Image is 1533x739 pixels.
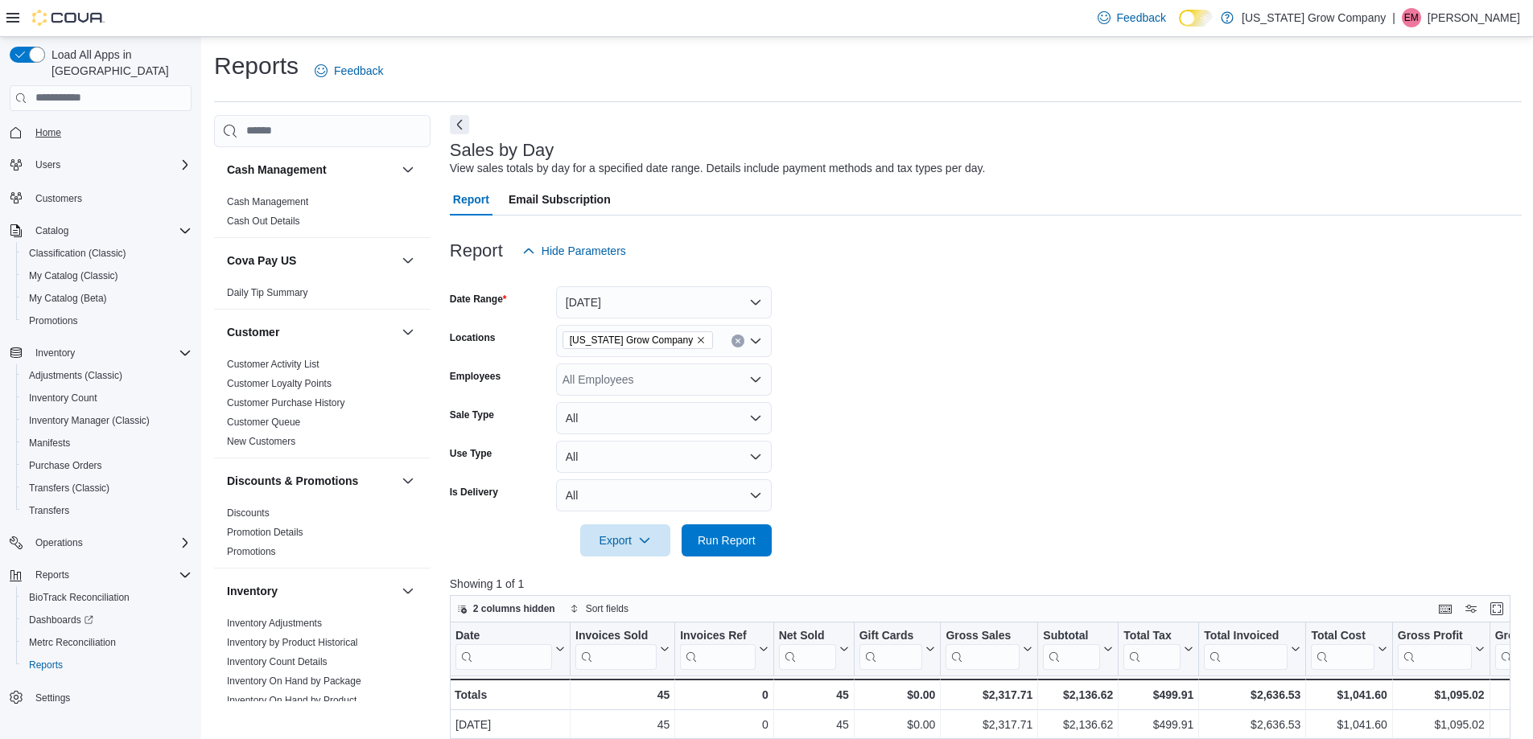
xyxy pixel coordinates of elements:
button: Clear input [731,335,744,347]
span: Promotions [29,314,78,327]
span: Sort fields [586,602,628,615]
span: Transfers [29,504,69,517]
button: Promotions [16,310,198,332]
button: Users [3,154,198,176]
span: Customer Loyalty Points [227,377,332,390]
button: Cash Management [398,160,418,179]
a: Cash Management [227,196,308,207]
div: Subtotal [1043,629,1100,670]
h3: Cova Pay US [227,252,296,269]
span: BioTrack Reconciliation [23,588,192,607]
div: $2,136.62 [1043,715,1113,734]
span: Inventory Manager (Classic) [23,411,192,430]
div: Gross Sales [946,629,1020,670]
div: $1,041.60 [1311,685,1387,704]
a: Adjustments (Classic) [23,366,129,385]
div: 45 [779,715,849,734]
div: $1,095.02 [1398,685,1485,704]
a: Daily Tip Summary [227,287,308,298]
button: Reports [29,565,76,585]
button: Cash Management [227,162,395,178]
a: Customer Activity List [227,359,319,370]
button: Invoices Sold [575,629,670,670]
span: Cash Out Details [227,215,300,228]
a: Home [29,123,68,142]
a: Inventory Adjustments [227,618,322,629]
button: Next [450,115,469,134]
div: View sales totals by day for a specified date range. Details include payment methods and tax type... [450,160,986,177]
button: Operations [3,532,198,554]
div: Date [455,629,552,670]
button: Users [29,155,67,174]
div: Net Sold [778,629,835,644]
span: Promotion Details [227,526,303,539]
span: Manifests [23,433,192,453]
a: BioTrack Reconciliation [23,588,136,607]
span: Catalog [29,221,192,240]
button: Export [580,524,670,556]
span: Dashboards [29,614,93,626]
div: $1,095.02 [1398,715,1485,734]
span: Run Report [698,532,756,548]
span: My Catalog (Beta) [29,292,107,305]
span: Users [35,158,60,171]
a: Discounts [227,507,270,519]
span: Export [590,524,661,556]
button: All [556,479,772,511]
span: Customers [35,192,82,205]
div: Cova Pay US [214,283,431,309]
img: Cova [32,10,105,26]
button: Transfers [16,499,198,522]
div: 45 [575,715,670,734]
button: Enter fullscreen [1487,599,1506,618]
h3: Sales by Day [450,141,554,160]
a: Transfers (Classic) [23,478,116,498]
div: $1,041.60 [1311,715,1387,734]
button: My Catalog (Beta) [16,287,198,310]
h1: Reports [214,50,299,82]
label: Employees [450,370,501,383]
span: My Catalog (Classic) [29,269,118,282]
span: Settings [29,688,192,708]
a: Settings [29,688,76,708]
span: Inventory by Product Historical [227,636,358,649]
span: Promotions [227,545,276,558]
div: 45 [575,685,670,704]
span: [US_STATE] Grow Company [570,332,693,348]
button: Gross Profit [1398,629,1485,670]
button: BioTrack Reconciliation [16,586,198,609]
h3: Customer [227,324,279,340]
div: [DATE] [455,715,565,734]
div: Gross Profit [1398,629,1472,670]
span: Classification (Classic) [29,247,126,260]
div: Customer [214,355,431,458]
div: $2,317.71 [946,685,1032,704]
span: Feedback [1117,10,1166,26]
button: Cova Pay US [398,251,418,270]
div: Cash Management [214,192,431,237]
span: My Catalog (Classic) [23,266,192,285]
a: Purchase Orders [23,456,109,475]
div: Total Cost [1311,629,1374,670]
div: $2,636.53 [1204,685,1300,704]
span: Hide Parameters [542,243,626,259]
span: Purchase Orders [29,459,102,472]
button: 2 columns hidden [451,599,562,618]
a: Promotion Details [227,527,303,538]
button: Remove Colorado Grow Company from selection in this group [696,335,706,345]
button: Discounts & Promotions [398,471,418,491]
div: Total Tax [1123,629,1181,670]
div: Gift Cards [859,629,922,644]
div: Totals [455,685,565,704]
span: Dashboards [23,610,192,630]
button: Inventory Manager (Classic) [16,409,198,432]
h3: Discounts & Promotions [227,473,358,489]
button: Home [3,121,198,144]
button: Discounts & Promotions [227,473,395,489]
span: Inventory [35,347,75,359]
button: My Catalog (Classic) [16,265,198,287]
button: Metrc Reconciliation [16,631,198,654]
button: Reports [16,654,198,676]
span: Metrc Reconciliation [23,633,192,652]
span: Discounts [227,507,270,519]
